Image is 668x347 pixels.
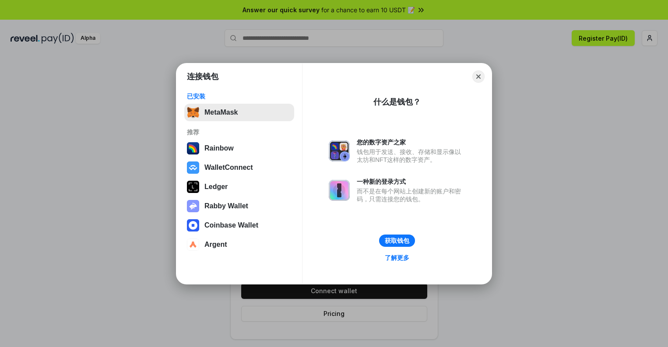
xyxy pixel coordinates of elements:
button: Rainbow [184,140,294,157]
img: svg+xml,%3Csvg%20fill%3D%22none%22%20height%3D%2233%22%20viewBox%3D%220%200%2035%2033%22%20width%... [187,106,199,119]
div: 一种新的登录方式 [357,178,465,186]
button: 获取钱包 [379,235,415,247]
img: svg+xml,%3Csvg%20xmlns%3D%22http%3A%2F%2Fwww.w3.org%2F2000%2Fsvg%22%20width%3D%2228%22%20height%3... [187,181,199,193]
div: Rabby Wallet [204,202,248,210]
img: svg+xml,%3Csvg%20width%3D%2228%22%20height%3D%2228%22%20viewBox%3D%220%200%2028%2028%22%20fill%3D... [187,161,199,174]
div: WalletConnect [204,164,253,172]
div: 已安装 [187,92,292,100]
div: 推荐 [187,128,292,136]
img: svg+xml,%3Csvg%20xmlns%3D%22http%3A%2F%2Fwww.w3.org%2F2000%2Fsvg%22%20fill%3D%22none%22%20viewBox... [187,200,199,212]
div: MetaMask [204,109,238,116]
div: 而不是在每个网站上创建新的账户和密码，只需连接您的钱包。 [357,187,465,203]
div: Coinbase Wallet [204,221,258,229]
button: Ledger [184,178,294,196]
button: Close [472,70,485,83]
div: 了解更多 [385,254,409,262]
img: svg+xml,%3Csvg%20width%3D%22120%22%20height%3D%22120%22%20viewBox%3D%220%200%20120%20120%22%20fil... [187,142,199,154]
img: svg+xml,%3Csvg%20width%3D%2228%22%20height%3D%2228%22%20viewBox%3D%220%200%2028%2028%22%20fill%3D... [187,219,199,231]
button: MetaMask [184,104,294,121]
img: svg+xml,%3Csvg%20width%3D%2228%22%20height%3D%2228%22%20viewBox%3D%220%200%2028%2028%22%20fill%3D... [187,238,199,251]
div: 获取钱包 [385,237,409,245]
a: 了解更多 [380,252,415,263]
div: Ledger [204,183,228,191]
div: Rainbow [204,144,234,152]
button: Rabby Wallet [184,197,294,215]
button: Coinbase Wallet [184,217,294,234]
div: 什么是钱包？ [373,97,421,107]
button: Argent [184,236,294,253]
div: Argent [204,241,227,249]
button: WalletConnect [184,159,294,176]
div: 钱包用于发送、接收、存储和显示像以太坊和NFT这样的数字资产。 [357,148,465,164]
h1: 连接钱包 [187,71,218,82]
img: svg+xml,%3Csvg%20xmlns%3D%22http%3A%2F%2Fwww.w3.org%2F2000%2Fsvg%22%20fill%3D%22none%22%20viewBox... [329,180,350,201]
div: 您的数字资产之家 [357,138,465,146]
img: svg+xml,%3Csvg%20xmlns%3D%22http%3A%2F%2Fwww.w3.org%2F2000%2Fsvg%22%20fill%3D%22none%22%20viewBox... [329,140,350,161]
